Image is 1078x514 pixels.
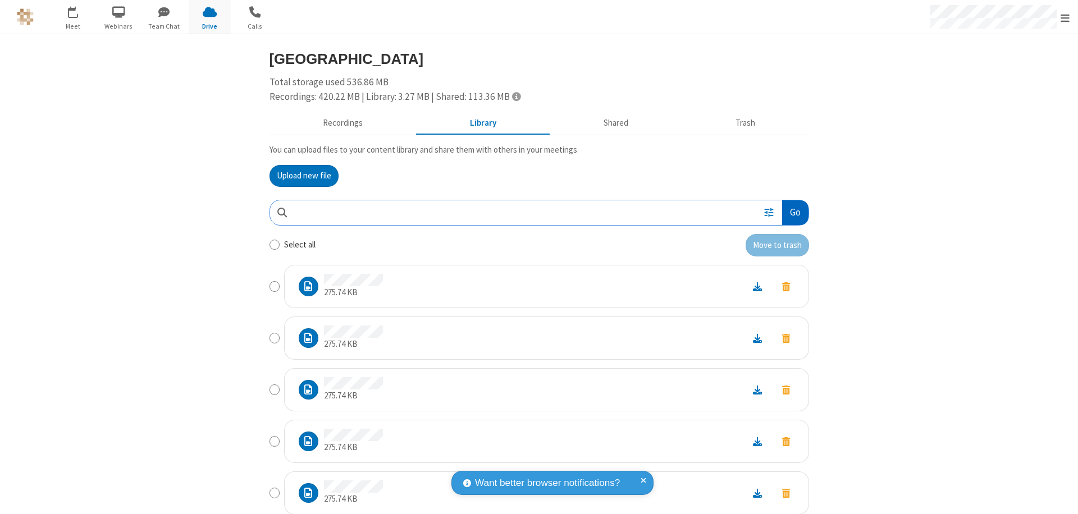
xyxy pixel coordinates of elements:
[550,113,682,134] button: Shared during meetings
[772,434,800,449] button: Move to trash
[269,90,809,104] div: Recordings: 420.22 MB | Library: 3.27 MB | Shared: 113.36 MB
[234,21,276,31] span: Calls
[772,331,800,346] button: Move to trash
[772,279,800,294] button: Move to trash
[772,485,800,501] button: Move to trash
[743,332,772,345] a: Download file
[475,476,620,490] span: Want better browser notifications?
[772,382,800,397] button: Move to trash
[269,51,809,67] h3: [GEOGRAPHIC_DATA]
[1050,485,1070,506] iframe: Chat
[269,75,809,104] div: Total storage used 536.86 MB
[284,238,316,251] label: Select all
[746,234,809,256] button: Move to trash
[743,280,772,293] a: Download file
[269,144,809,157] p: You can upload files to your content library and share them with others in your meetings
[52,21,94,31] span: Meet
[682,113,809,134] button: Trash
[324,286,383,299] p: 275.74 KB
[324,441,383,454] p: 275.74 KB
[324,493,383,506] p: 275.74 KB
[512,91,520,101] span: Totals displayed include files that have been moved to the trash.
[269,165,339,187] button: Upload new file
[743,383,772,396] a: Download file
[324,389,383,402] p: 275.74 KB
[98,21,140,31] span: Webinars
[743,435,772,448] a: Download file
[269,113,417,134] button: Recorded meetings
[743,487,772,499] a: Download file
[189,21,231,31] span: Drive
[143,21,185,31] span: Team Chat
[782,200,808,226] button: Go
[17,8,34,25] img: QA Selenium DO NOT DELETE OR CHANGE
[324,338,383,351] p: 275.74 KB
[417,113,550,134] button: Content library
[76,6,83,15] div: 1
